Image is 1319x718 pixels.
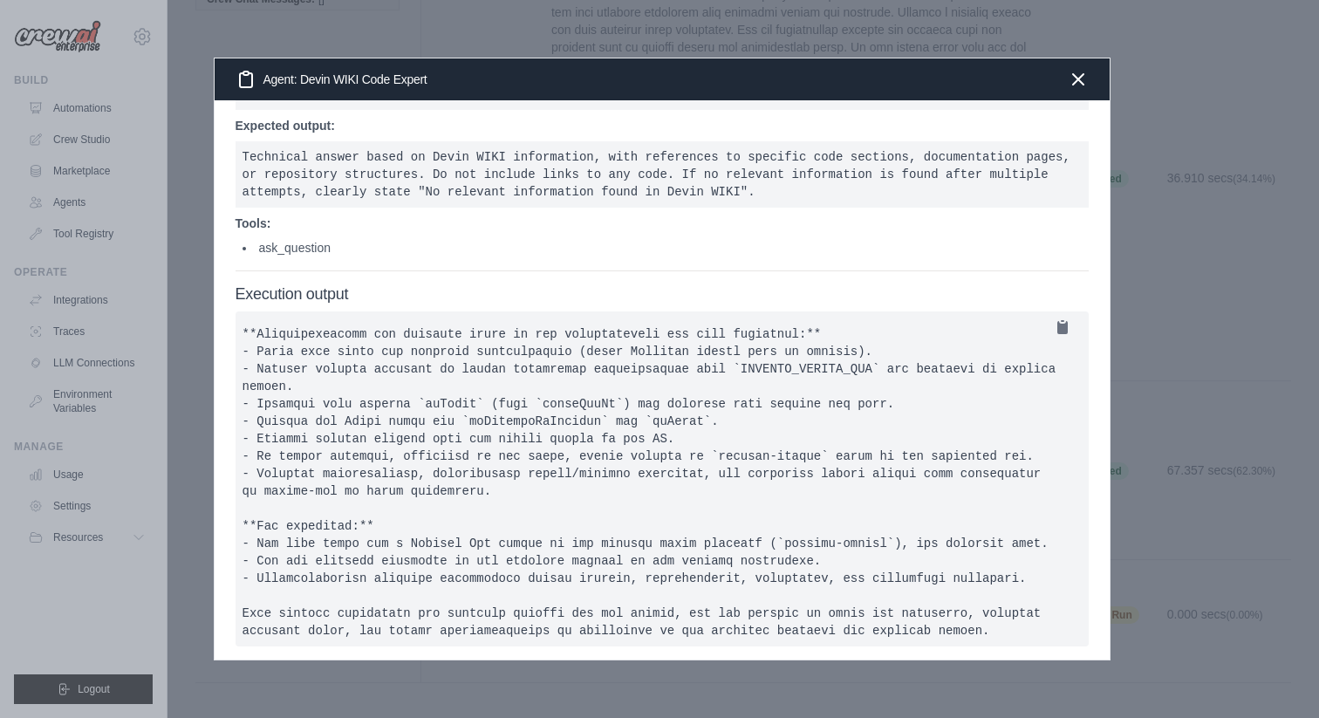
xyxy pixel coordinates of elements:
[243,239,1089,256] li: ask_question
[236,311,1089,646] pre: Lor "ipsumdo-sitam cons" adipisc, elitsedd ei te "IncididUN" ut lab etdolore/magnaaliqu-en admini...
[236,216,271,230] strong: Tools:
[236,141,1089,208] pre: Technical answer based on Devin WIKI information, with references to specific code sections, docu...
[236,69,427,90] h3: Agent: Devin WIKI Code Expert
[236,119,335,133] strong: Expected output:
[236,285,1089,304] h4: Execution output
